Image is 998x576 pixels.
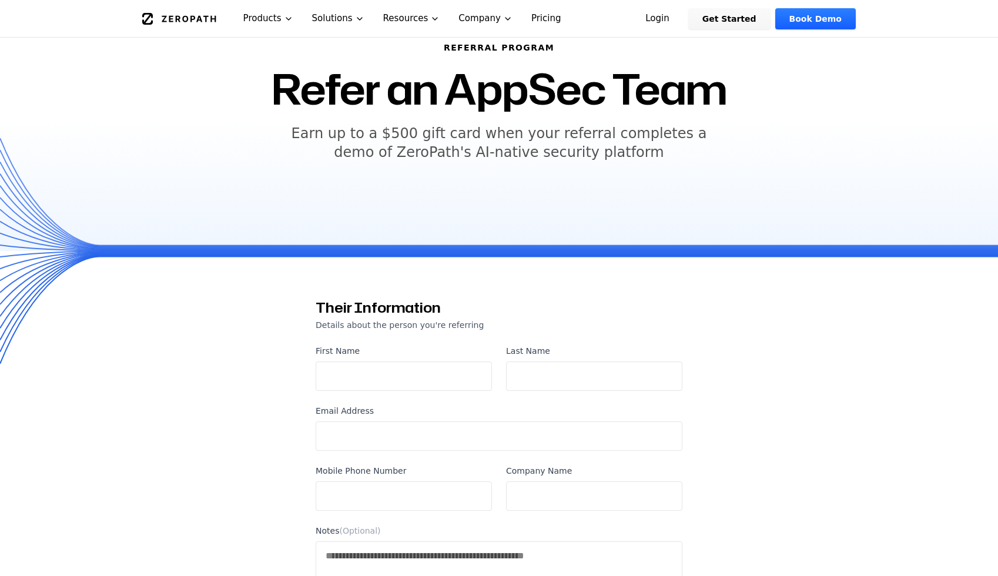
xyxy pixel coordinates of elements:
[339,526,380,535] span: (Optional)
[316,405,682,417] label: Email Address
[273,124,725,162] h5: Earn up to a $500 gift card when your referral completes a demo of ZeroPath's AI-native security ...
[688,8,771,29] a: Get Started
[316,319,682,331] p: Details about the person you're referring
[506,345,682,357] label: Last Name
[272,42,726,53] h6: REFERRAL PROGRAM
[316,345,492,357] label: First Name
[316,298,682,317] h3: Their Information
[316,465,492,477] label: Mobile Phone Number
[631,8,684,29] a: Login
[316,525,682,537] label: Notes
[506,465,682,477] label: Company Name
[272,68,726,110] h1: Refer an AppSec Team
[775,8,856,29] a: Book Demo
